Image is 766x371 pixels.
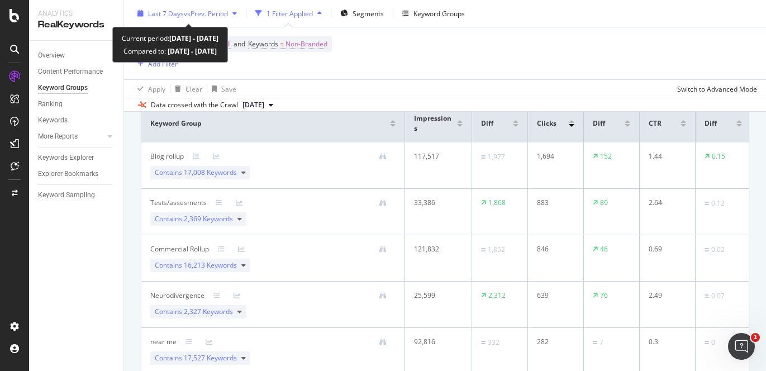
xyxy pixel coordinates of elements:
div: 282 [537,337,570,347]
span: Diff [593,118,605,129]
div: 7 [600,337,603,348]
div: 89 [600,198,608,208]
button: 1 Filter Applied [251,4,326,22]
div: 0.15 [712,151,725,161]
div: 117,517 [414,151,458,161]
button: Switch to Advanced Mode [673,80,757,98]
div: Analytics [38,9,115,18]
div: 0.02 [711,245,725,255]
div: 1,852 [488,245,505,255]
div: More Reports [38,131,78,142]
span: Keyword Group [150,118,202,129]
div: 1.44 [649,151,682,161]
span: Contains [155,260,237,270]
div: 883 [537,198,570,208]
div: Explorer Bookmarks [38,168,98,180]
span: Last 7 Days [148,8,184,18]
div: Keywords [38,115,68,126]
span: Impressions [414,113,454,134]
span: Contains [155,307,233,317]
div: Content Performance [38,66,103,78]
span: CTR [649,118,662,129]
span: Contains [155,353,237,363]
div: 0.3 [649,337,682,347]
div: 0.07 [711,291,725,301]
span: vs Prev. Period [184,8,228,18]
div: Keyword Groups [38,82,88,94]
div: Tests/assesments [150,198,207,208]
a: Ranking [38,98,116,110]
div: 92,816 [414,337,458,347]
span: Diff [481,118,493,129]
div: Keyword Groups [413,8,465,18]
img: Equal [481,341,486,344]
div: 1,694 [537,151,570,161]
div: 76 [600,291,608,301]
button: Apply [133,80,165,98]
b: [DATE] - [DATE] [169,34,218,43]
div: 25,599 [414,291,458,301]
span: Contains [155,168,237,178]
div: Overview [38,50,65,61]
div: 33,386 [414,198,458,208]
button: Segments [336,4,388,22]
div: Keywords Explorer [38,152,94,164]
img: Equal [705,341,709,344]
img: Equal [481,155,486,159]
div: 846 [537,244,570,254]
div: 0 [711,337,715,348]
div: near me [150,337,177,347]
span: Clicks [537,118,556,129]
span: Contains [155,214,233,224]
div: 1,977 [488,152,505,162]
a: Keyword Sampling [38,189,116,201]
div: Ranking [38,98,63,110]
button: Last 7 DaysvsPrev. Period [133,4,241,22]
span: 2,369 Keywords [184,214,233,223]
a: Content Performance [38,66,116,78]
img: Equal [705,294,709,298]
div: Apply [148,84,165,93]
iframe: Intercom live chat [728,333,755,360]
div: Switch to Advanced Mode [677,84,757,93]
button: [DATE] [238,98,278,112]
img: Equal [705,248,709,251]
button: Clear [170,80,202,98]
button: Keyword Groups [398,4,469,22]
div: Keyword Sampling [38,189,95,201]
div: Commercial Rollup [150,244,209,254]
span: 2,327 Keywords [184,307,233,316]
span: 17,008 Keywords [184,168,237,177]
span: Keywords [248,39,278,49]
a: Explorer Bookmarks [38,168,116,180]
div: Clear [185,84,202,93]
span: Segments [353,8,384,18]
div: RealKeywords [38,18,115,31]
div: 46 [600,244,608,254]
span: and [234,39,245,49]
button: Save [207,80,236,98]
div: 0.12 [711,198,725,208]
img: Equal [705,202,709,205]
span: = [280,39,284,49]
img: Equal [481,248,486,251]
div: Blog rollup [150,151,184,161]
a: Keywords Explorer [38,152,116,164]
span: Diff [705,118,717,129]
div: 332 [488,337,499,348]
span: 2025 Sep. 20th [242,100,264,110]
div: Neurodivergence [150,291,204,301]
div: 639 [537,291,570,301]
div: Data crossed with the Crawl [151,100,238,110]
div: 152 [600,151,612,161]
span: Non-Branded [286,36,327,52]
div: Current period: [122,32,218,45]
div: 1 Filter Applied [267,8,313,18]
div: 2.64 [649,198,682,208]
div: 0.69 [649,244,682,254]
div: Save [221,84,236,93]
div: 121,832 [414,244,458,254]
a: More Reports [38,131,104,142]
div: Compared to: [123,45,217,58]
span: 17,527 Keywords [184,353,237,363]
